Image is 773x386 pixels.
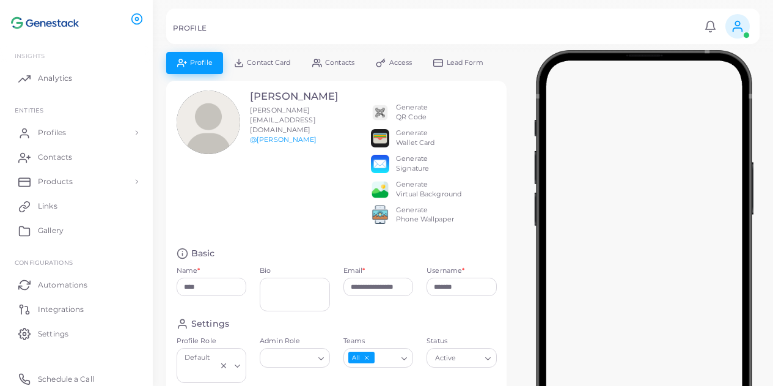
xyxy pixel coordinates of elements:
label: Bio [260,266,330,276]
label: Profile Role [177,336,247,346]
span: Contacts [38,152,72,163]
span: Lead Form [447,59,483,66]
img: 522fc3d1c3555ff804a1a379a540d0107ed87845162a92721bf5e2ebbcc3ae6c.png [371,206,389,224]
div: Generate QR Code [396,103,428,122]
span: Products [38,176,73,187]
button: Clear Selected [219,361,228,371]
span: INSIGHTS [15,52,45,59]
a: Gallery [9,218,144,243]
span: ENTITIES [15,106,43,114]
span: Schedule a Call [38,374,94,385]
input: Search for option [376,351,397,365]
a: Integrations [9,297,144,321]
span: All [348,352,375,363]
span: Contact Card [247,59,290,66]
label: Teams [343,336,414,346]
h4: Settings [191,318,229,330]
div: Search for option [177,348,247,383]
div: Search for option [260,348,330,368]
label: Name [177,266,200,276]
div: Generate Wallet Card [396,128,434,148]
a: Analytics [9,66,144,91]
div: Generate Phone Wallpaper [396,206,454,225]
span: Default [183,352,211,364]
a: @[PERSON_NAME] [250,135,317,144]
span: Access [389,59,412,66]
div: Search for option [343,348,414,368]
span: Active [433,352,458,365]
a: Automations [9,272,144,297]
span: Automations [38,280,87,291]
img: email.png [371,155,389,173]
img: e64e04433dee680bcc62d3a6779a8f701ecaf3be228fb80ea91b313d80e16e10.png [371,180,389,199]
label: Username [427,266,464,276]
a: Links [9,194,144,218]
input: Search for option [459,351,480,365]
span: [PERSON_NAME][EMAIL_ADDRESS][DOMAIN_NAME] [250,106,316,134]
h5: PROFILE [173,24,207,32]
label: Admin Role [260,336,330,346]
span: Profiles [38,127,66,138]
div: Generate Virtual Background [396,180,461,199]
a: Products [9,169,144,194]
a: Profiles [9,121,144,145]
span: Contacts [325,59,354,66]
h3: [PERSON_NAME] [250,91,339,103]
input: Search for option [182,366,217,380]
span: Gallery [38,225,64,236]
span: Configurations [15,259,73,266]
div: Generate Signature [396,154,429,174]
img: logo [11,12,79,34]
button: Deselect All [362,354,371,362]
span: Profile [190,59,213,66]
div: Search for option [427,348,497,368]
span: Links [38,201,57,212]
img: apple-wallet.png [371,129,389,147]
a: Settings [9,321,144,346]
img: qr2.png [371,103,389,122]
span: Integrations [38,304,84,315]
label: Email [343,266,365,276]
input: Search for option [265,351,313,365]
span: Analytics [38,73,72,84]
span: Settings [38,328,68,340]
a: Contacts [9,145,144,169]
h4: Basic [191,248,215,259]
label: Status [427,336,497,346]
